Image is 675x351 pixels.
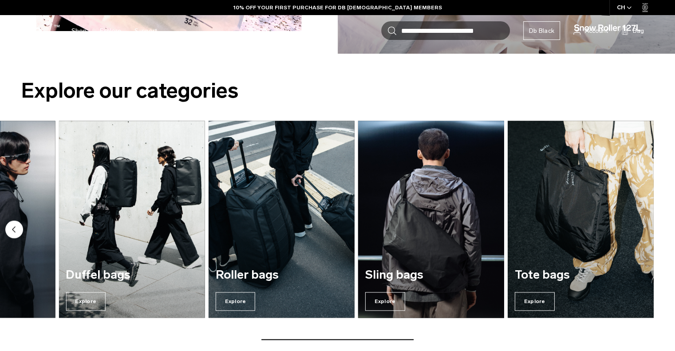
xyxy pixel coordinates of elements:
[515,268,647,282] h3: Tote bags
[59,121,205,318] a: Duffel bags Explore
[508,121,654,318] div: 7 / 7
[508,121,654,318] a: Tote bags Explore
[208,121,354,318] a: Roller bags Explore
[65,15,164,47] nav: Main Navigation
[515,292,555,311] span: Explore
[66,268,197,282] h3: Duffel bags
[621,25,644,36] button: Bag
[59,121,205,318] div: 4 / 7
[573,25,608,36] a: Account
[71,15,87,47] a: Shop
[365,268,497,282] h3: Sling bags
[215,268,347,282] h3: Roller bags
[233,4,442,12] a: 10% OFF YOUR FIRST PURCHASE FOR DB [DEMOGRAPHIC_DATA] MEMBERS
[134,15,157,47] a: Support
[358,121,504,318] div: 6 / 7
[585,26,608,35] span: Account
[215,292,255,311] span: Explore
[523,21,560,40] a: Db Black
[365,292,405,311] span: Explore
[66,292,106,311] span: Explore
[358,121,504,318] a: Sling bags Explore
[5,221,23,240] button: Previous slide
[633,26,644,35] span: Bag
[21,75,654,106] h2: Explore our categories
[208,121,354,318] div: 5 / 7
[100,15,121,47] a: Explore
